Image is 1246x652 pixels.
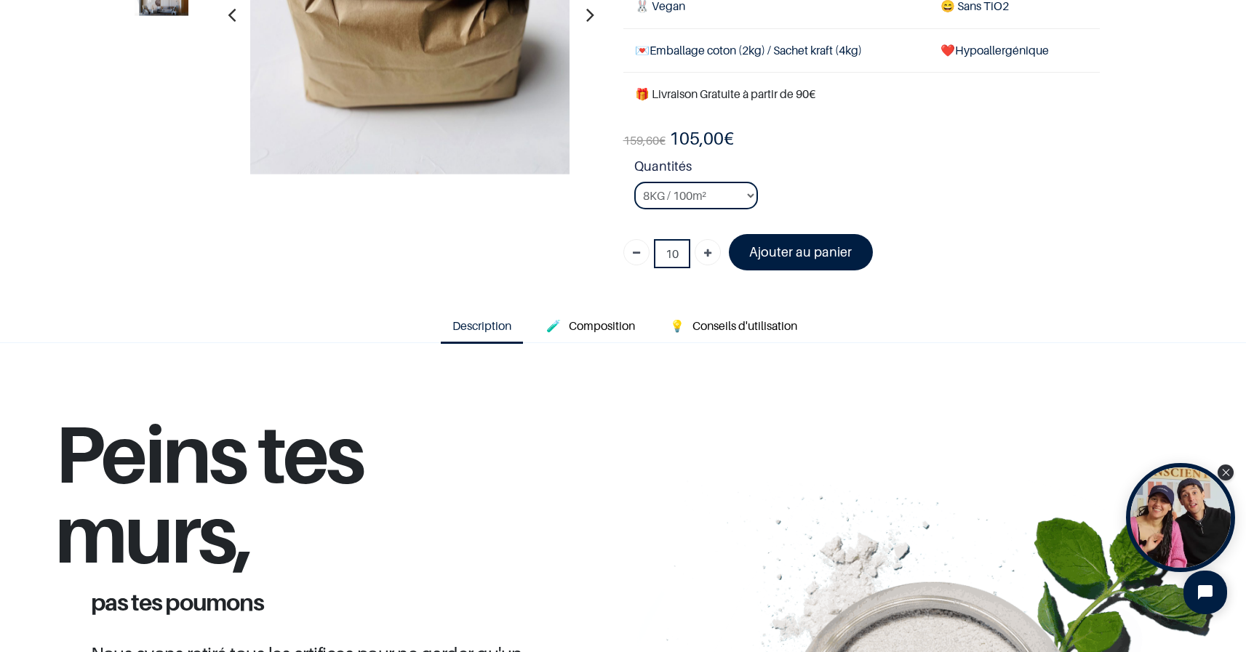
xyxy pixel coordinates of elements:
[669,128,724,149] span: 105,00
[1171,558,1239,627] iframe: Tidio Chat
[729,234,874,270] a: Ajouter au panier
[1126,463,1235,572] div: Open Tolstoy
[1126,463,1235,572] div: Open Tolstoy widget
[452,318,511,333] span: Description
[623,133,666,148] span: €
[623,133,659,148] span: 159,60
[80,590,537,613] h1: pas tes poumons
[634,156,1100,182] strong: Quantités
[623,239,650,265] a: Supprimer
[569,318,635,333] span: Composition
[1126,463,1235,572] div: Tolstoy bubble widget
[695,239,721,265] a: Ajouter
[546,318,561,333] span: 🧪
[55,413,562,590] h1: Peins tes murs,
[635,43,650,57] span: 💌
[692,318,797,333] span: Conseils d'utilisation
[669,128,734,149] b: €
[749,244,852,259] font: Ajouter au panier
[635,86,815,101] font: 🎁 Livraison Gratuite à partir de 90€
[670,318,684,333] span: 💡
[1218,464,1234,480] div: Close Tolstoy widget
[929,28,1100,72] td: ❤️Hypoallergénique
[623,28,929,72] td: Emballage coton (2kg) / Sachet kraft (4kg)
